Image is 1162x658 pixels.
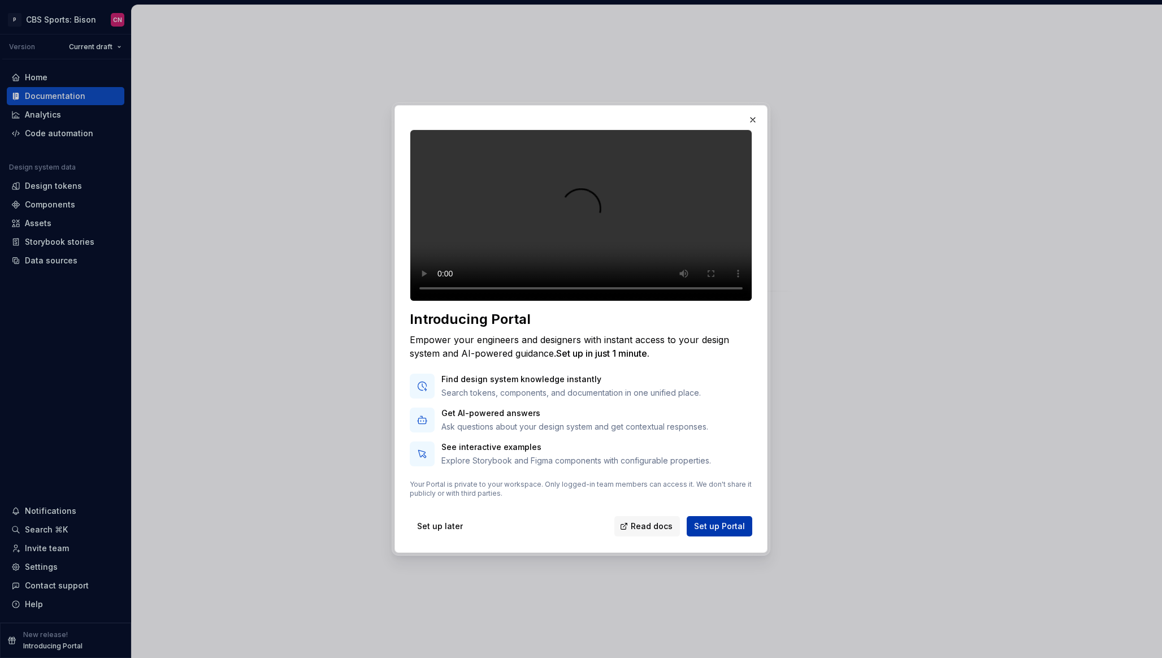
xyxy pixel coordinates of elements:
[694,521,745,532] span: Set up Portal
[614,516,680,536] a: Read docs
[410,333,752,360] div: Empower your engineers and designers with instant access to your design system and AI-powered gui...
[441,374,701,385] p: Find design system knowledge instantly
[417,521,463,532] span: Set up later
[631,521,673,532] span: Read docs
[410,310,752,328] div: Introducing Portal
[410,516,470,536] button: Set up later
[687,516,752,536] button: Set up Portal
[441,455,711,466] p: Explore Storybook and Figma components with configurable properties.
[441,441,711,453] p: See interactive examples
[410,480,752,498] p: Your Portal is private to your workspace. Only logged-in team members can access it. We don't sha...
[441,387,701,399] p: Search tokens, components, and documentation in one unified place.
[556,348,649,359] span: Set up in just 1 minute.
[441,408,708,419] p: Get AI-powered answers
[441,421,708,432] p: Ask questions about your design system and get contextual responses.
